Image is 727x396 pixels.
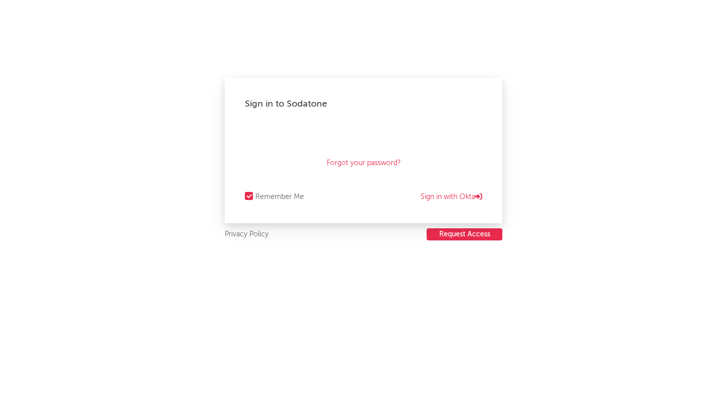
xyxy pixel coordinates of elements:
[327,157,401,169] a: Forgot your password?
[225,228,269,241] a: Privacy Policy
[427,228,502,241] a: Request Access
[255,191,304,203] div: Remember Me
[421,191,482,203] a: Sign in with Okta
[427,228,502,240] button: Request Access
[245,98,482,110] div: Sign in to Sodatone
